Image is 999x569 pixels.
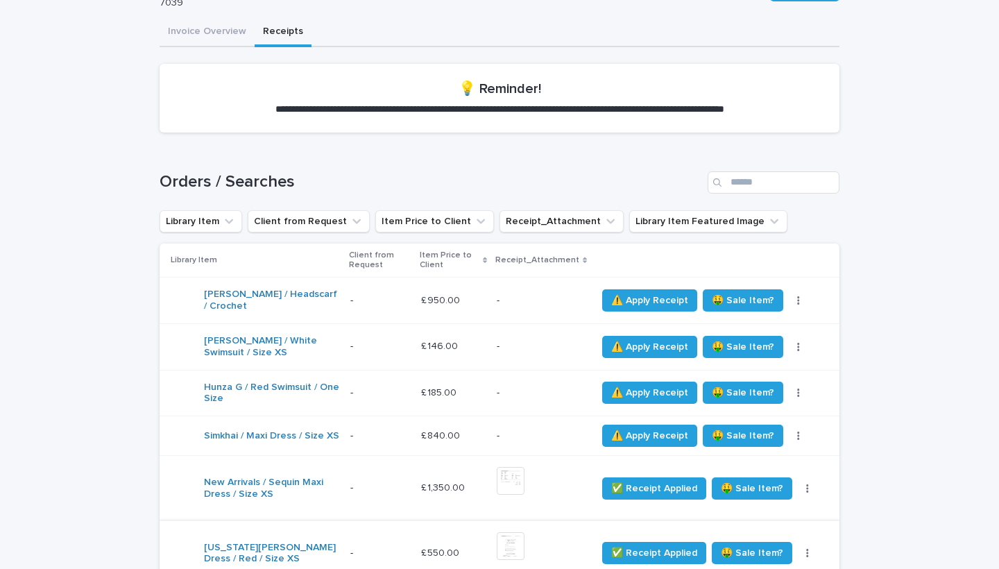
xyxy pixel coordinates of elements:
[721,482,783,495] span: 🤑 Sale Item?
[421,292,463,307] p: £ 950.00
[204,430,339,442] a: Simkhai / Maxi Dress / Size XS
[703,425,783,447] button: 🤑 Sale Item?
[204,477,339,500] a: New Arrivals / Sequin Maxi Dress / Size XS
[703,336,783,358] button: 🤑 Sale Item?
[459,80,541,97] h2: 💡 Reminder!
[497,430,586,442] p: -
[602,542,706,564] button: ✅ Receipt Applied
[421,427,463,442] p: £ 840.00
[421,338,461,353] p: £ 146.00
[421,384,459,399] p: £ 185.00
[420,248,479,273] p: Item Price to Client
[611,546,697,560] span: ✅ Receipt Applied
[611,386,688,400] span: ⚠️ Apply Receipt
[611,294,688,307] span: ⚠️ Apply Receipt
[248,210,370,232] button: Client from Request
[350,430,410,442] p: -
[495,253,579,268] p: Receipt_Attachment
[712,340,774,354] span: 🤑 Sale Item?
[204,542,339,566] a: [US_STATE][PERSON_NAME] Dress / Red / Size XS
[602,477,706,500] button: ✅ Receipt Applied
[497,295,586,307] p: -
[375,210,494,232] button: Item Price to Client
[712,386,774,400] span: 🤑 Sale Item?
[350,547,410,559] p: -
[602,289,697,312] button: ⚠️ Apply Receipt
[160,370,839,416] tr: Hunza G / Red Swimsuit / One Size -£ 185.00£ 185.00 -⚠️ Apply Receipt🤑 Sale Item?
[712,542,792,564] button: 🤑 Sale Item?
[703,289,783,312] button: 🤑 Sale Item?
[160,323,839,370] tr: [PERSON_NAME] / White Swimsuit / Size XS -£ 146.00£ 146.00 -⚠️ Apply Receipt🤑 Sale Item?
[350,482,410,494] p: -
[350,387,410,399] p: -
[204,289,339,312] a: [PERSON_NAME] / Headscarf / Crochet
[712,477,792,500] button: 🤑 Sale Item?
[421,545,462,559] p: £ 550.00
[611,340,688,354] span: ⚠️ Apply Receipt
[602,336,697,358] button: ⚠️ Apply Receipt
[204,335,339,359] a: [PERSON_NAME] / White Swimsuit / Size XS
[629,210,787,232] button: Library Item Featured Image
[255,18,311,47] button: Receipts
[160,210,242,232] button: Library Item
[703,382,783,404] button: 🤑 Sale Item?
[171,253,217,268] p: Library Item
[497,341,586,353] p: -
[160,18,255,47] button: Invoice Overview
[712,429,774,443] span: 🤑 Sale Item?
[350,341,410,353] p: -
[160,278,839,324] tr: [PERSON_NAME] / Headscarf / Crochet -£ 950.00£ 950.00 -⚠️ Apply Receipt🤑 Sale Item?
[602,425,697,447] button: ⚠️ Apply Receipt
[602,382,697,404] button: ⚠️ Apply Receipt
[708,171,839,194] input: Search
[349,248,411,273] p: Client from Request
[204,382,339,405] a: Hunza G / Red Swimsuit / One Size
[611,482,697,495] span: ✅ Receipt Applied
[350,295,410,307] p: -
[421,479,468,494] p: £ 1,350.00
[160,172,702,192] h1: Orders / Searches
[611,429,688,443] span: ⚠️ Apply Receipt
[160,416,839,456] tr: Simkhai / Maxi Dress / Size XS -£ 840.00£ 840.00 -⚠️ Apply Receipt🤑 Sale Item?
[712,294,774,307] span: 🤑 Sale Item?
[499,210,624,232] button: Receipt_Attachment
[160,456,839,521] tr: New Arrivals / Sequin Maxi Dress / Size XS -£ 1,350.00£ 1,350.00 ✅ Receipt Applied🤑 Sale Item?
[721,546,783,560] span: 🤑 Sale Item?
[497,387,586,399] p: -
